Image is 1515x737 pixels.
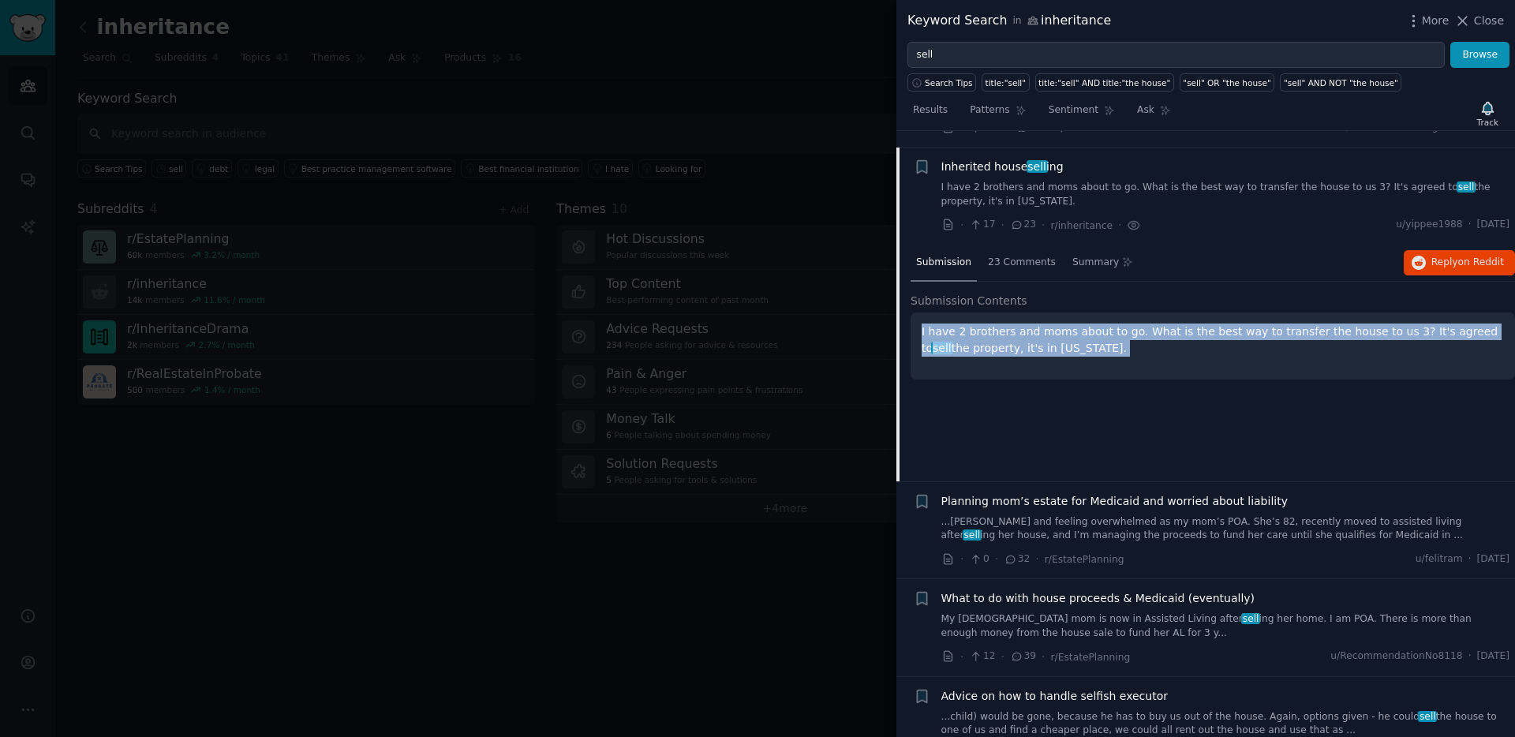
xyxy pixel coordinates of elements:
[1468,649,1472,664] span: ·
[1137,103,1154,118] span: Ask
[925,77,973,88] span: Search Tips
[941,181,1510,208] a: I have 2 brothers and moms about to go. What is the best way to transfer the house to us 3? It's ...
[1001,217,1004,234] span: ·
[941,159,1064,175] a: Inherited houseselling
[1477,218,1509,232] span: [DATE]
[1010,218,1036,232] span: 23
[1132,98,1176,130] a: Ask
[1004,552,1030,567] span: 32
[1051,652,1131,663] span: r/EstatePlanning
[1396,218,1462,232] span: u/yippee1988
[1477,117,1498,128] div: Track
[1422,13,1450,29] span: More
[995,551,998,567] span: ·
[1038,77,1170,88] div: title:"sell" AND title:"the house"
[1405,13,1450,29] button: More
[1012,14,1021,28] span: in
[1431,256,1504,270] span: Reply
[960,551,963,567] span: ·
[1042,649,1045,665] span: ·
[970,103,1009,118] span: Patterns
[941,612,1510,640] a: My [DEMOGRAPHIC_DATA] mom is now in Assisted Living afterselling her home. I am POA. There is mor...
[964,98,1031,130] a: Patterns
[941,688,1169,705] a: Advice on how to handle selfish executor
[1001,649,1004,665] span: ·
[1474,13,1504,29] span: Close
[907,11,1111,31] div: Keyword Search inheritance
[1072,256,1119,270] span: Summary
[1027,160,1048,173] span: sell
[907,73,976,92] button: Search Tips
[1051,220,1113,231] span: r/inheritance
[969,552,989,567] span: 0
[1118,217,1121,234] span: ·
[1477,552,1509,567] span: [DATE]
[907,98,953,130] a: Results
[1035,551,1038,567] span: ·
[1404,250,1515,275] button: Replyon Reddit
[988,256,1056,270] span: 23 Comments
[1241,613,1260,624] span: sell
[1045,554,1124,565] span: r/EstatePlanning
[1280,73,1401,92] a: "sell" AND NOT "the house"
[913,103,948,118] span: Results
[941,493,1288,510] a: Planning mom’s estate for Medicaid and worried about liability
[1042,217,1045,234] span: ·
[1180,73,1275,92] a: "sell" OR "the house"
[1468,218,1472,232] span: ·
[941,590,1255,607] a: What to do with house proceeds & Medicaid (eventually)
[1457,181,1476,193] span: sell
[969,649,995,664] span: 12
[1450,42,1509,69] button: Browse
[1049,103,1098,118] span: Sentiment
[1043,98,1120,130] a: Sentiment
[1458,256,1504,267] span: on Reddit
[931,342,952,354] span: sell
[1183,77,1271,88] div: "sell" OR "the house"
[1010,649,1036,664] span: 39
[907,42,1445,69] input: Try a keyword related to your business
[1472,97,1504,130] button: Track
[911,293,1027,309] span: Submission Contents
[960,217,963,234] span: ·
[986,77,1027,88] div: title:"sell"
[1330,649,1462,664] span: u/RecommendationNo8118
[1468,552,1472,567] span: ·
[941,159,1064,175] span: Inherited house ing
[969,218,995,232] span: 17
[916,256,971,270] span: Submission
[1477,649,1509,664] span: [DATE]
[963,529,982,541] span: sell
[922,324,1504,357] p: I have 2 brothers and moms about to go. What is the best way to transfer the house to us 3? It's ...
[1454,13,1504,29] button: Close
[1284,77,1398,88] div: "sell" AND NOT "the house"
[960,649,963,665] span: ·
[982,73,1030,92] a: title:"sell"
[1418,711,1437,722] span: sell
[1035,73,1174,92] a: title:"sell" AND title:"the house"
[1416,552,1463,567] span: u/felitram
[941,515,1510,543] a: ...[PERSON_NAME] and feeling overwhelmed as my mom’s POA. She’s 82, recently moved to assisted li...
